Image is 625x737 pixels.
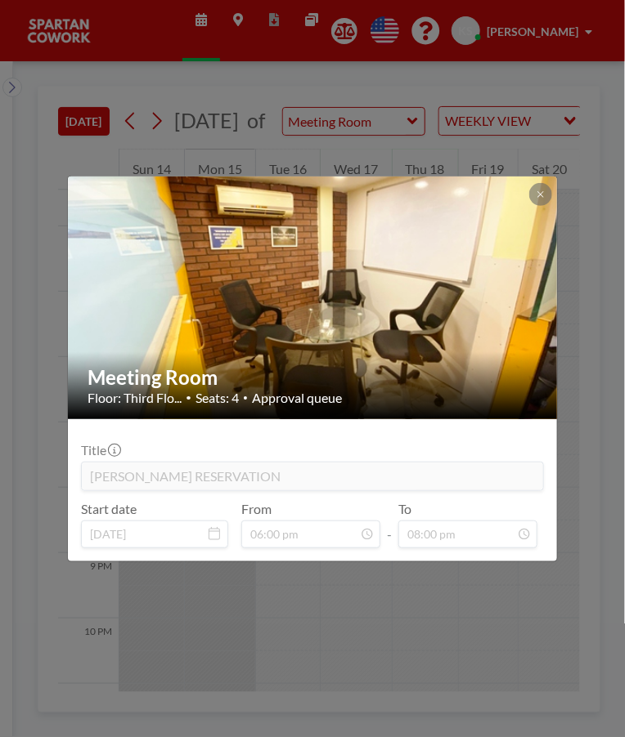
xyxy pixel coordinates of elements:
[387,507,392,543] span: -
[243,392,248,403] span: •
[68,114,559,481] img: 537.jpg
[398,501,411,517] label: To
[241,501,272,517] label: From
[252,390,342,406] span: Approval queue
[88,390,182,406] span: Floor: Third Flo...
[82,462,543,490] input: (No title)
[81,501,137,517] label: Start date
[186,391,191,404] span: •
[196,390,239,406] span: Seats: 4
[81,442,119,458] label: Title
[88,365,539,390] h2: Meeting Room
